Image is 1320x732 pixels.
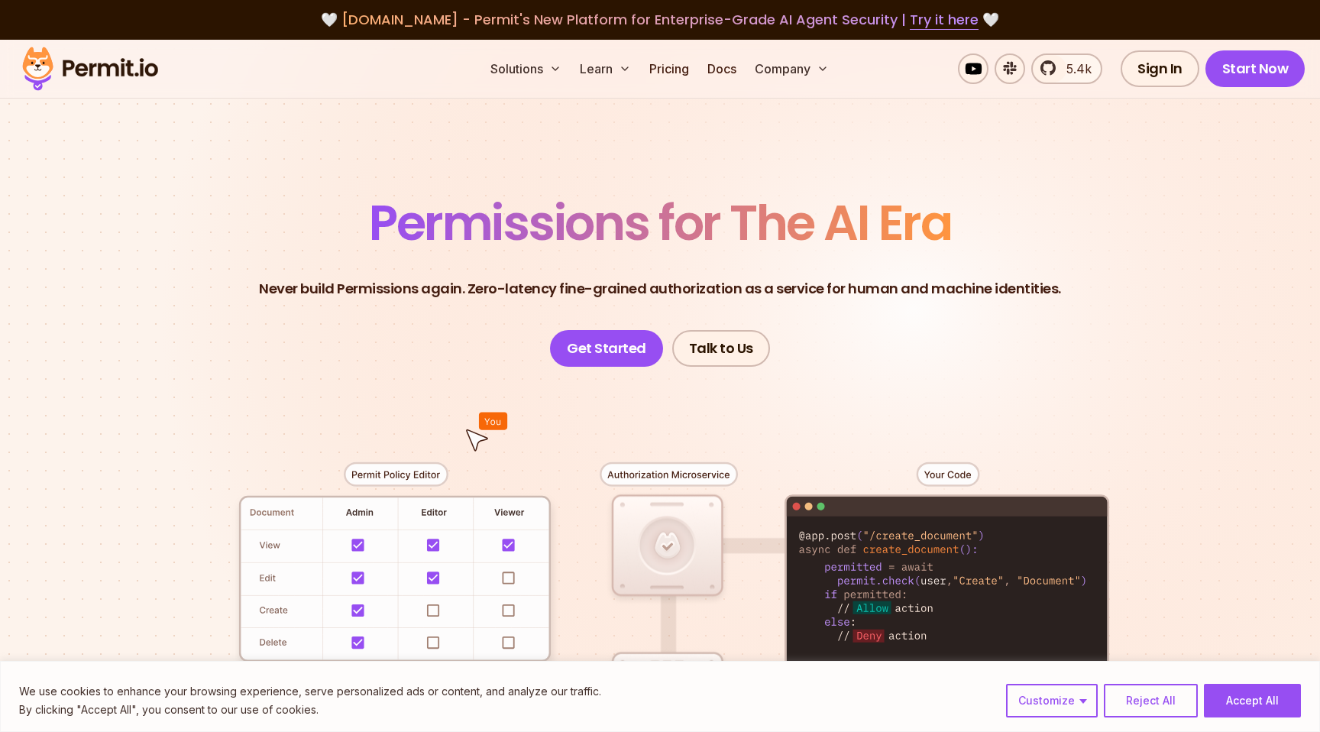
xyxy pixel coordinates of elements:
[1104,684,1198,717] button: Reject All
[550,330,663,367] a: Get Started
[672,330,770,367] a: Talk to Us
[1204,684,1301,717] button: Accept All
[341,10,979,29] span: [DOMAIN_NAME] - Permit's New Platform for Enterprise-Grade AI Agent Security |
[749,53,835,84] button: Company
[643,53,695,84] a: Pricing
[1006,684,1098,717] button: Customize
[259,278,1061,300] p: Never build Permissions again. Zero-latency fine-grained authorization as a service for human and...
[1031,53,1102,84] a: 5.4k
[1121,50,1199,87] a: Sign In
[19,682,601,701] p: We use cookies to enhance your browsing experience, serve personalized ads or content, and analyz...
[1057,60,1092,78] span: 5.4k
[1205,50,1305,87] a: Start Now
[15,43,165,95] img: Permit logo
[37,9,1283,31] div: 🤍 🤍
[910,10,979,30] a: Try it here
[484,53,568,84] button: Solutions
[369,189,951,257] span: Permissions for The AI Era
[19,701,601,719] p: By clicking "Accept All", you consent to our use of cookies.
[574,53,637,84] button: Learn
[701,53,742,84] a: Docs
